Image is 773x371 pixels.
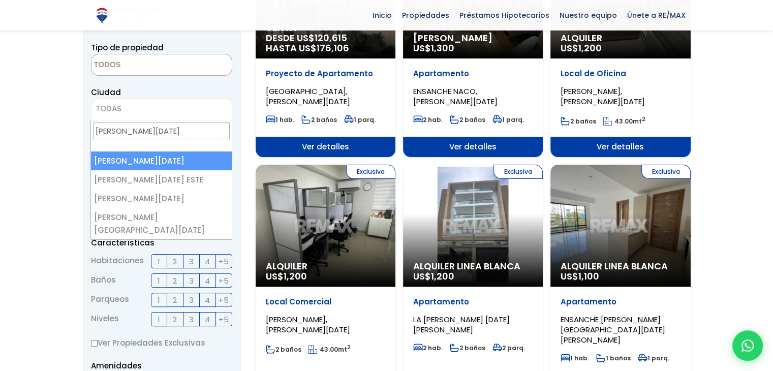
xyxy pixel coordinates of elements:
[91,170,231,189] li: [PERSON_NAME][DATE] ESTE
[596,354,631,362] span: 1 baños
[96,103,121,114] span: TODAS
[91,273,116,288] span: Baños
[492,115,524,124] span: 1 parq.
[266,43,385,53] span: HASTA US$
[614,117,633,126] span: 43.00
[256,137,395,157] span: Ver detalles
[561,354,589,362] span: 1 hab.
[189,274,194,287] span: 3
[346,165,395,179] span: Exclusiva
[91,42,164,53] span: Tipo de propiedad
[91,208,231,239] li: [PERSON_NAME][GEOGRAPHIC_DATA][DATE]
[266,115,294,124] span: 1 hab.
[266,314,350,335] span: [PERSON_NAME], [PERSON_NAME][DATE]
[301,115,337,124] span: 2 baños
[578,42,602,54] span: 1,200
[550,137,690,157] span: Ver detalles
[578,270,599,283] span: 1,100
[91,151,231,170] li: [PERSON_NAME][DATE]
[219,294,229,306] span: +5
[403,137,543,157] span: Ver detalles
[315,32,347,44] span: 120,615
[413,261,533,271] span: Alquiler Linea Blanca
[450,344,485,352] span: 2 baños
[603,117,645,126] span: mt
[561,42,602,54] span: US$
[431,42,454,54] span: 1,300
[91,312,119,326] span: Niveles
[347,344,351,351] sup: 2
[91,102,232,116] span: TODAS
[397,8,454,23] span: Propiedades
[219,274,229,287] span: +5
[91,189,231,208] li: [PERSON_NAME][DATE]
[413,33,533,43] span: [PERSON_NAME]
[91,293,129,307] span: Parqueos
[492,344,525,352] span: 2 parq.
[266,297,385,307] p: Local Comercial
[413,115,443,124] span: 2 hab.
[320,345,338,354] span: 43.00
[367,8,397,23] span: Inicio
[413,297,533,307] p: Apartamento
[158,294,160,306] span: 1
[266,86,350,107] span: [GEOGRAPHIC_DATA], [PERSON_NAME][DATE]
[561,86,645,107] span: [PERSON_NAME], [PERSON_NAME][DATE]
[205,313,210,326] span: 4
[413,314,510,335] span: LA [PERSON_NAME] [DATE][PERSON_NAME]
[266,69,385,79] p: Proyecto de Apartamento
[93,7,111,24] img: Logo de REMAX
[308,345,351,354] span: mt
[158,255,160,268] span: 1
[189,255,194,268] span: 3
[91,340,98,347] input: Ver Propiedades Exclusivas
[266,261,385,271] span: Alquiler
[554,8,622,23] span: Nuestro equipo
[266,270,307,283] span: US$
[413,344,443,352] span: 2 hab.
[450,115,485,124] span: 2 baños
[91,87,121,98] span: Ciudad
[189,294,194,306] span: 3
[413,42,454,54] span: US$
[493,165,543,179] span: Exclusiva
[317,42,349,54] span: 176,106
[173,255,177,268] span: 2
[561,314,665,345] span: ENSANCHE [PERSON_NAME][GEOGRAPHIC_DATA][DATE][PERSON_NAME]
[93,122,229,139] input: Search
[561,69,680,79] p: Local de Oficina
[189,313,194,326] span: 3
[622,8,691,23] span: Únete a RE/MAX
[266,33,385,53] span: DESDE US$
[642,115,645,123] sup: 2
[173,274,177,287] span: 2
[561,297,680,307] p: Apartamento
[158,313,160,326] span: 1
[205,255,210,268] span: 4
[219,313,229,326] span: +5
[413,69,533,79] p: Apartamento
[413,86,498,107] span: ENSANCHE NACO, [PERSON_NAME][DATE]
[158,274,160,287] span: 1
[561,117,596,126] span: 2 baños
[284,270,307,283] span: 1,200
[454,8,554,23] span: Préstamos Hipotecarios
[431,270,454,283] span: 1,200
[641,165,691,179] span: Exclusiva
[91,54,190,76] textarea: Search
[205,294,210,306] span: 4
[561,33,680,43] span: Alquiler
[91,254,144,268] span: Habitaciones
[344,115,376,124] span: 1 parq.
[638,354,669,362] span: 1 parq.
[91,336,232,349] label: Ver Propiedades Exclusivas
[173,294,177,306] span: 2
[219,255,229,268] span: +5
[266,345,301,354] span: 2 baños
[561,261,680,271] span: Alquiler Linea Blanca
[205,274,210,287] span: 4
[413,270,454,283] span: US$
[91,236,232,249] p: Características
[173,313,177,326] span: 2
[91,99,232,120] span: TODAS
